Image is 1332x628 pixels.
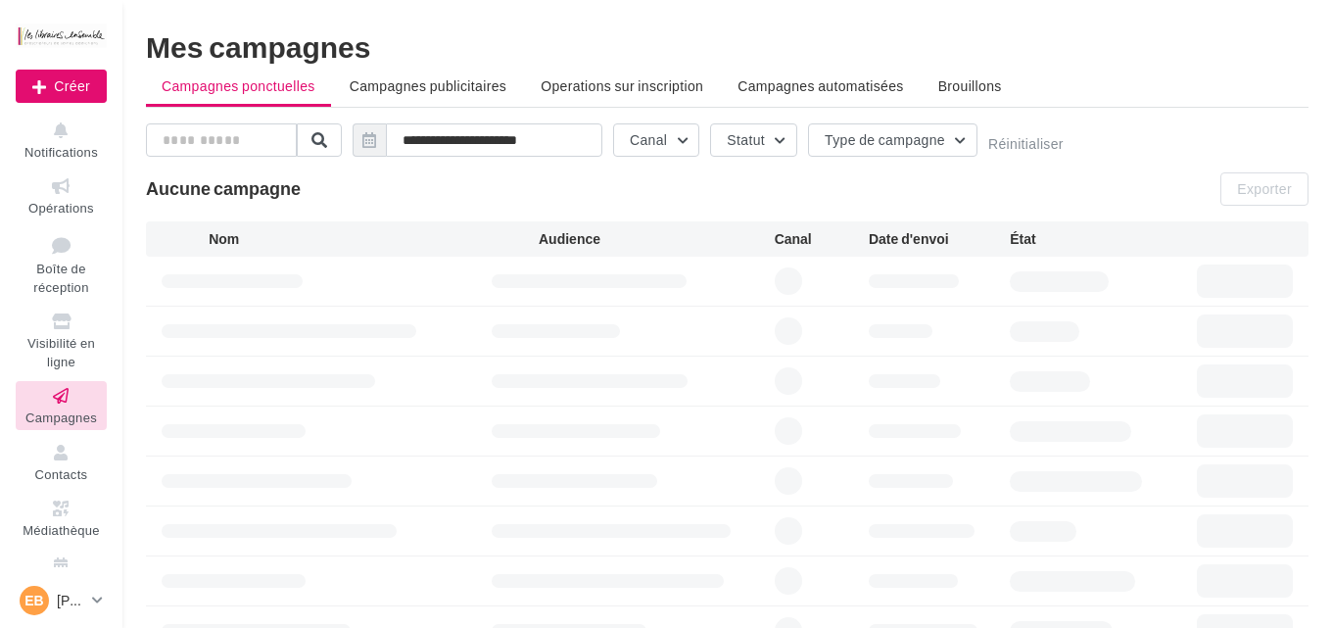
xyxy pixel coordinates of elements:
[35,466,88,482] span: Contacts
[16,582,107,619] a: EB [PERSON_NAME]
[16,70,107,103] button: Créer
[16,228,107,300] a: Boîte de réception
[775,229,869,249] div: Canal
[27,335,95,369] span: Visibilité en ligne
[23,522,100,538] span: Médiathèque
[57,591,84,610] p: [PERSON_NAME]
[869,229,1010,249] div: Date d'envoi
[350,77,506,94] span: Campagnes publicitaires
[737,77,903,94] span: Campagnes automatisées
[1010,229,1151,249] div: État
[33,261,88,295] span: Boîte de réception
[16,307,107,373] a: Visibilité en ligne
[16,70,107,103] div: Nouvelle campagne
[24,144,98,160] span: Notifications
[28,200,94,216] span: Opérations
[16,116,107,164] button: Notifications
[541,77,703,94] span: Operations sur inscription
[146,177,301,199] span: Aucune campagne
[613,123,699,157] button: Canal
[808,123,977,157] button: Type de campagne
[146,31,1308,61] div: Mes campagnes
[25,410,97,425] span: Campagnes
[16,438,107,486] a: Contacts
[16,494,107,542] a: Médiathèque
[16,381,107,429] a: Campagnes
[16,551,107,599] a: Calendrier
[1220,172,1308,206] button: Exporter
[988,136,1064,152] button: Réinitialiser
[24,591,43,610] span: EB
[209,229,539,249] div: Nom
[938,77,1002,94] span: Brouillons
[710,123,797,157] button: Statut
[16,171,107,219] a: Opérations
[539,229,775,249] div: Audience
